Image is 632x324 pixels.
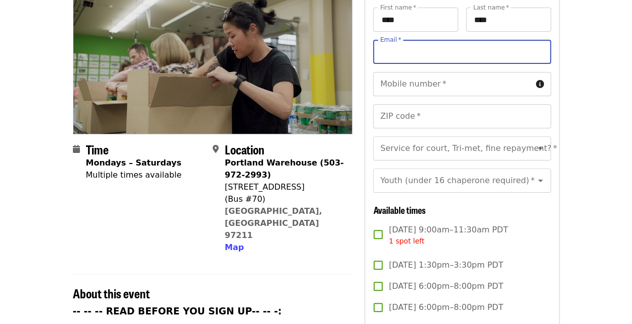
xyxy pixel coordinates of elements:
button: Open [533,141,548,155]
span: 1 spot left [389,237,424,245]
input: First name [373,8,458,32]
i: circle-info icon [536,79,544,89]
span: [DATE] 9:00am–11:30am PDT [389,224,508,247]
input: Email [373,40,551,64]
span: Map [225,242,244,252]
i: map-marker-alt icon [213,144,219,154]
strong: -- -- -- READ BEFORE YOU SIGN UP-- -- -: [73,306,282,316]
label: First name [380,5,416,11]
div: [STREET_ADDRESS] [225,181,344,193]
label: Email [380,37,401,43]
strong: Portland Warehouse (503-972-2993) [225,158,344,180]
span: About this event [73,284,150,302]
span: Time [86,140,109,158]
strong: Mondays – Saturdays [86,158,182,168]
span: [DATE] 6:00pm–8:00pm PDT [389,301,503,313]
input: Last name [466,8,551,32]
button: Map [225,241,244,254]
label: Last name [473,5,509,11]
div: Multiple times available [86,169,182,181]
a: [GEOGRAPHIC_DATA], [GEOGRAPHIC_DATA] 97211 [225,206,322,240]
span: [DATE] 1:30pm–3:30pm PDT [389,259,503,271]
button: Open [533,174,548,188]
input: ZIP code [373,104,551,128]
span: Location [225,140,264,158]
i: calendar icon [73,144,80,154]
input: Mobile number [373,72,531,96]
span: [DATE] 6:00pm–8:00pm PDT [389,280,503,292]
div: (Bus #70) [225,193,344,205]
span: Available times [373,203,425,216]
